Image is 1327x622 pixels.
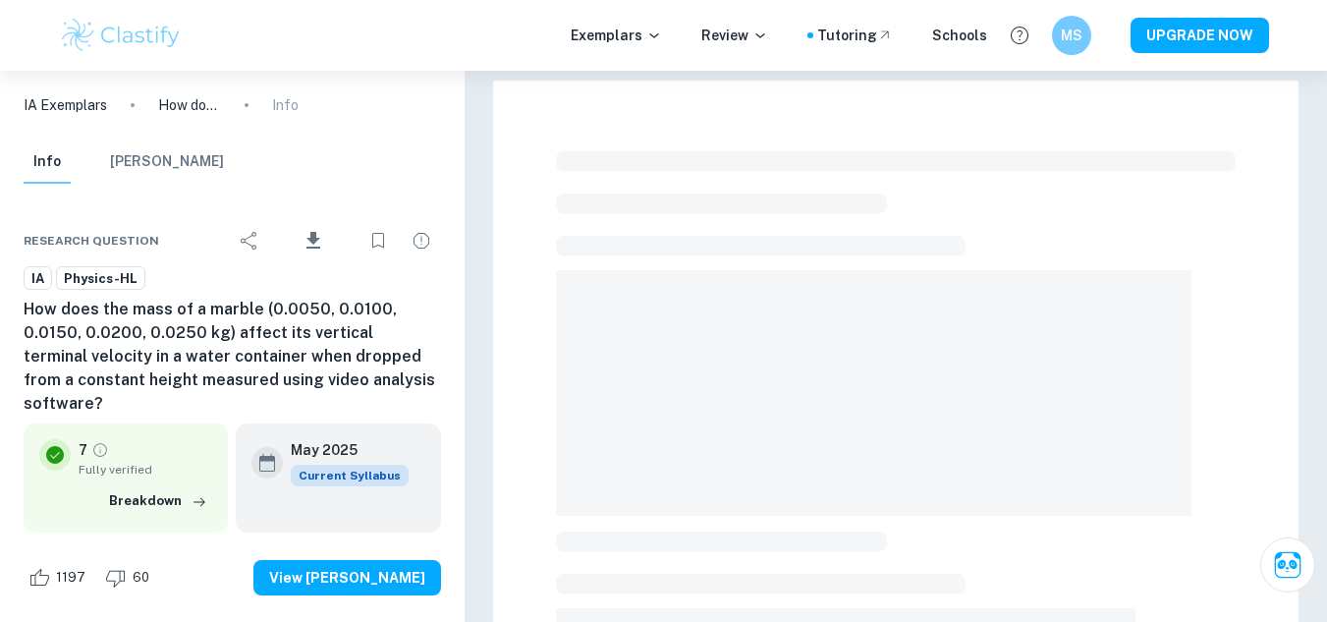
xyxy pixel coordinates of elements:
span: Fully verified [79,461,212,479]
button: MS [1052,16,1091,55]
h6: May 2025 [291,439,393,461]
button: UPGRADE NOW [1131,18,1269,53]
a: IA [24,266,52,291]
button: View [PERSON_NAME] [253,560,441,595]
div: Report issue [402,221,441,260]
p: 7 [79,439,87,461]
span: IA [25,269,51,289]
div: This exemplar is based on the current syllabus. Feel free to refer to it for inspiration/ideas wh... [291,465,409,486]
button: [PERSON_NAME] [110,141,224,184]
div: Like [24,562,96,594]
span: 60 [122,568,160,588]
button: Info [24,141,71,184]
a: Schools [932,25,987,46]
a: Physics-HL [56,266,145,291]
p: Exemplars [571,25,662,46]
div: Bookmark [359,221,398,260]
button: Ask Clai [1260,537,1315,593]
a: IA Exemplars [24,94,107,116]
p: Info [272,94,299,116]
span: Current Syllabus [291,465,409,486]
span: 1197 [45,568,96,588]
h6: How does the mass of a marble (0.0050, 0.0100, 0.0150, 0.0200, 0.0250 kg) affect its vertical ter... [24,298,441,416]
div: Dislike [100,562,160,594]
div: Share [230,221,269,260]
h6: MS [1060,25,1082,46]
span: Physics-HL [57,269,144,289]
img: Clastify logo [59,16,184,55]
div: Download [273,215,355,266]
p: Review [701,25,768,46]
p: How does the mass of a marble (0.0050, 0.0100, 0.0150, 0.0200, 0.0250 kg) affect its vertical ter... [158,94,221,116]
a: Tutoring [817,25,893,46]
a: Grade fully verified [91,441,109,459]
span: Research question [24,232,159,250]
button: Breakdown [104,486,212,516]
button: Help and Feedback [1003,19,1036,52]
